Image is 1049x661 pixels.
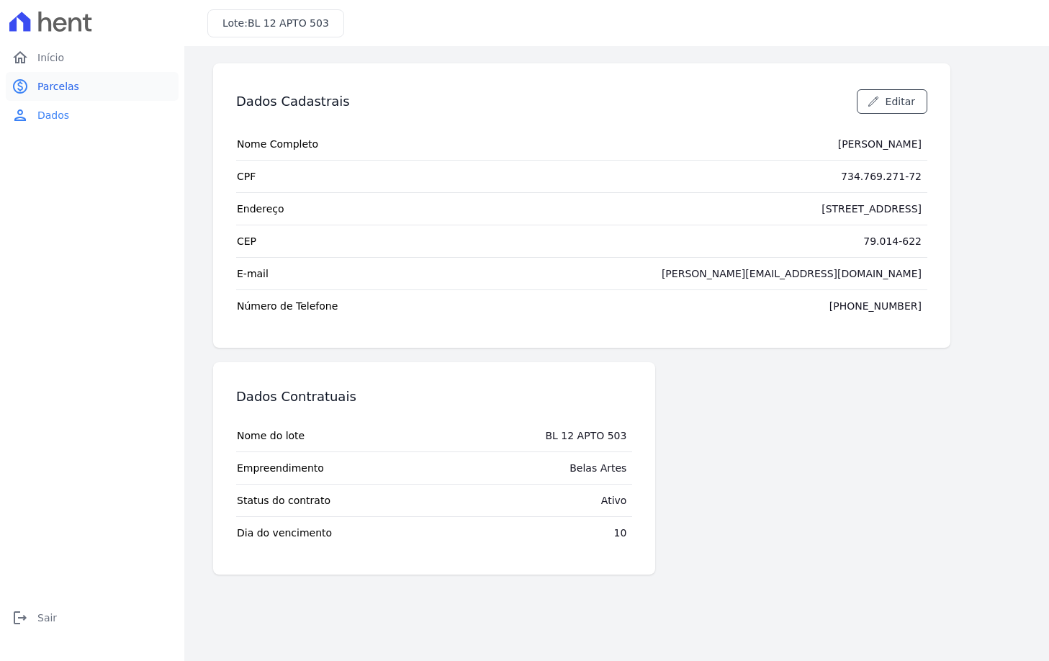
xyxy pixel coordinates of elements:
h3: Dados Contratuais [236,388,356,405]
span: Nome Completo [237,137,318,151]
div: Belas Artes [569,461,626,475]
a: logoutSair [6,603,179,632]
i: person [12,107,29,124]
span: Parcelas [37,79,79,94]
div: [PERSON_NAME] [838,137,922,151]
div: Ativo [601,493,627,508]
span: Nome do lote [237,428,305,443]
div: [PERSON_NAME][EMAIL_ADDRESS][DOMAIN_NAME] [662,266,922,281]
span: BL 12 APTO 503 [248,17,329,29]
a: paidParcelas [6,72,179,101]
span: Início [37,50,64,65]
span: Dados [37,108,69,122]
span: Status do contrato [237,493,330,508]
h3: Lote: [222,16,329,31]
div: 79.014-622 [863,234,922,248]
span: Editar [886,94,915,109]
span: Sair [37,611,57,625]
span: Endereço [237,202,284,216]
div: BL 12 APTO 503 [546,428,627,443]
i: logout [12,609,29,626]
span: Empreendimento [237,461,324,475]
span: E-mail [237,266,269,281]
i: paid [12,78,29,95]
div: 10 [614,526,627,540]
span: CEP [237,234,256,248]
div: 734.769.271-72 [841,169,922,184]
span: Dia do vencimento [237,526,332,540]
a: personDados [6,101,179,130]
span: Número de Telefone [237,299,338,313]
a: Editar [857,89,927,114]
span: CPF [237,169,256,184]
div: [STREET_ADDRESS] [821,202,922,216]
div: [PHONE_NUMBER] [829,299,922,313]
a: homeInício [6,43,179,72]
i: home [12,49,29,66]
h3: Dados Cadastrais [236,93,350,110]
